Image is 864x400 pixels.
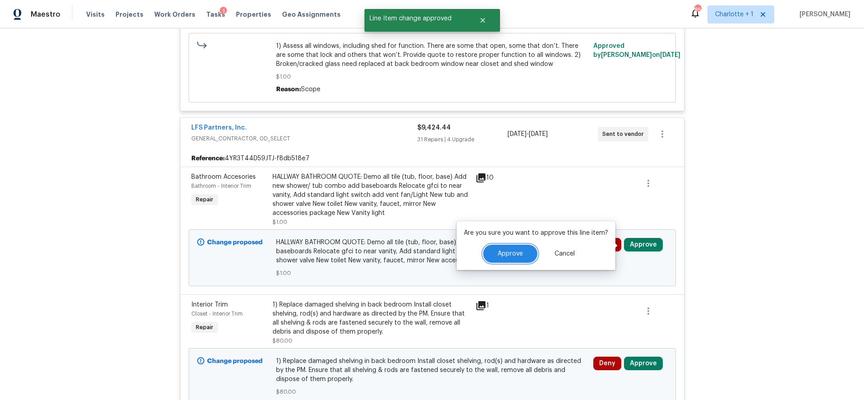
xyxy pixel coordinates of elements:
span: $1.00 [276,269,588,278]
span: Closet - Interior Trim [191,311,243,316]
span: Repair [192,195,217,204]
button: Deny [593,357,621,370]
span: Work Orders [154,10,195,19]
span: $9,424.44 [417,125,451,131]
span: Projects [116,10,143,19]
span: HALLWAY BATHROOM QUOTE: Demo all tile (tub, floor, base) Add new shower/ tub combo add baseboards... [276,238,588,265]
b: Reference: [191,154,225,163]
span: Sent to vendor [602,130,647,139]
span: [DATE] [508,131,527,137]
span: 1) Replace damaged shelving in back bedroom Install closet shelving, rod(s) and hardware as direc... [276,357,588,384]
span: Tasks [206,11,225,18]
span: Visits [86,10,105,19]
span: Cancel [554,251,575,257]
button: Cancel [540,245,589,263]
span: Geo Assignments [282,10,341,19]
button: Approve [624,238,663,251]
div: 1) Replace damaged shelving in back bedroom Install closet shelving, rod(s) and hardware as direc... [273,300,470,336]
span: Properties [236,10,271,19]
button: Approve [624,357,663,370]
span: Reason: [276,86,301,93]
span: 1) Assess all windows, including shed for function. There are some that open, some that don’t. Th... [276,42,588,69]
div: 10 [476,172,511,183]
div: HALLWAY BATHROOM QUOTE: Demo all tile (tub, floor, base) Add new shower/ tub combo add baseboards... [273,172,470,218]
span: [PERSON_NAME] [796,10,850,19]
button: Close [468,11,498,29]
span: GENERAL_CONTRACTOR, OD_SELECT [191,134,417,143]
span: Bathroom - Interior Trim [191,183,251,189]
a: LFS Partners, Inc. [191,125,247,131]
span: [DATE] [529,131,548,137]
span: $80.00 [276,387,588,396]
button: Approve [483,245,537,263]
span: [DATE] [660,52,680,58]
div: 1 [220,7,227,16]
span: Interior Trim [191,302,228,308]
p: Are you sure you want to approve this line item? [464,228,608,237]
span: - [508,130,548,139]
span: Maestro [31,10,60,19]
b: Change proposed [207,239,263,246]
div: 4YR3T44D59JTJ-f8db518e7 [180,150,684,167]
span: $80.00 [273,338,292,344]
span: Line Item change approved [365,9,468,28]
div: 85 [694,5,701,14]
span: $1.00 [276,72,588,81]
span: Repair [192,323,217,332]
span: Approve [498,251,523,257]
span: Scope [301,86,320,93]
div: 1 [476,300,511,311]
b: Change proposed [207,358,263,364]
span: Approved by [PERSON_NAME] on [593,43,680,58]
span: $1.00 [273,219,287,225]
div: 31 Repairs | 4 Upgrade [417,135,508,144]
span: Charlotte + 1 [715,10,753,19]
span: Bathroom Accesories [191,174,256,180]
